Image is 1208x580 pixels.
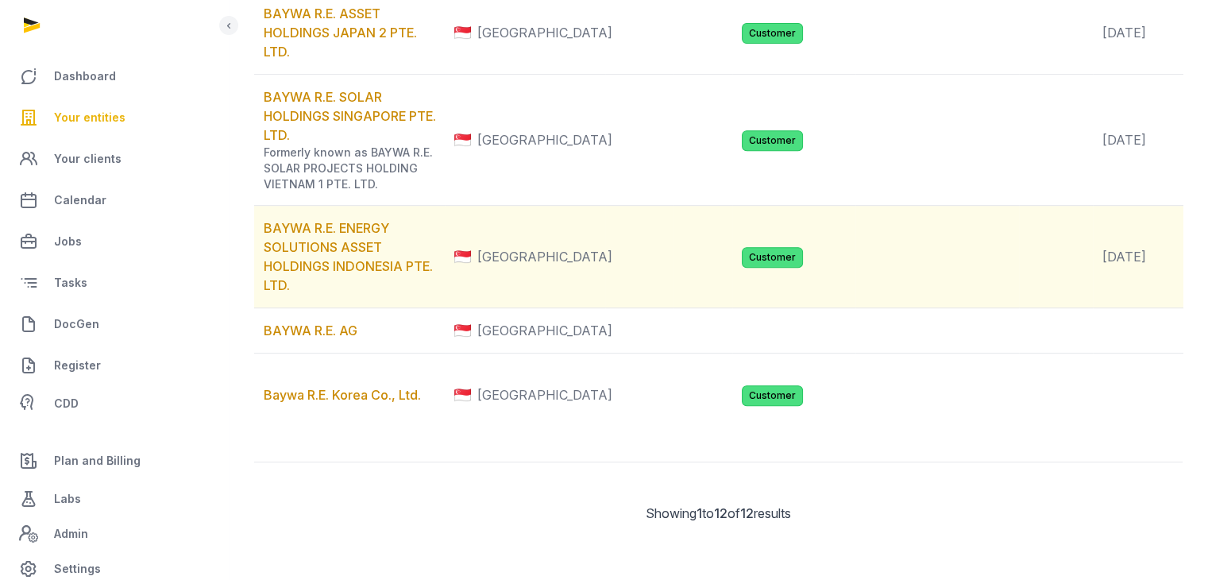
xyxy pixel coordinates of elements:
[477,23,612,42] span: [GEOGRAPHIC_DATA]
[13,264,215,302] a: Tasks
[254,504,1183,523] div: Showing to of results
[54,489,81,508] span: Labs
[742,247,803,268] span: Customer
[13,305,215,343] a: DocGen
[54,451,141,470] span: Plan and Billing
[742,23,803,44] span: Customer
[13,99,215,137] a: Your entities
[54,356,101,375] span: Register
[264,387,421,403] a: Baywa R.E. Korea Co., Ltd.
[742,385,803,406] span: Customer
[54,524,88,543] span: Admin
[264,220,433,293] a: BAYWA R.E. ENERGY SOLUTIONS ASSET HOLDINGS INDONESIA PTE. LTD.
[13,480,215,518] a: Labs
[13,57,215,95] a: Dashboard
[13,222,215,261] a: Jobs
[54,394,79,413] span: CDD
[714,505,728,521] span: 12
[264,6,417,60] a: BAYWA R.E. ASSET HOLDINGS JAPAN 2 PTE. LTD.
[54,108,125,127] span: Your entities
[13,518,215,550] a: Admin
[697,505,702,521] span: 1
[54,273,87,292] span: Tasks
[477,130,612,149] span: [GEOGRAPHIC_DATA]
[13,346,215,385] a: Register
[264,145,444,192] div: Formerly known as BAYWA R.E. SOLAR PROJECTS HOLDING VIETNAM 1 PTE. LTD.
[54,232,82,251] span: Jobs
[742,130,803,151] span: Customer
[54,315,99,334] span: DocGen
[264,89,436,143] a: BAYWA R.E. SOLAR HOLDINGS SINGAPORE PTE. LTD.
[13,140,215,178] a: Your clients
[54,559,101,578] span: Settings
[477,321,612,340] span: [GEOGRAPHIC_DATA]
[13,181,215,219] a: Calendar
[54,149,122,168] span: Your clients
[740,505,754,521] span: 12
[477,385,612,404] span: [GEOGRAPHIC_DATA]
[13,442,215,480] a: Plan and Billing
[54,191,106,210] span: Calendar
[477,247,612,266] span: [GEOGRAPHIC_DATA]
[54,67,116,86] span: Dashboard
[13,388,215,420] a: CDD
[264,323,357,338] a: BAYWA R.E. AG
